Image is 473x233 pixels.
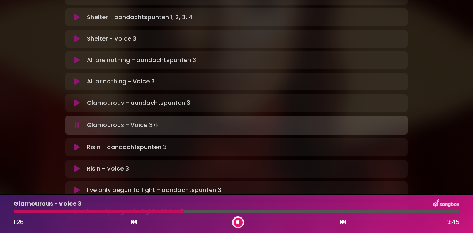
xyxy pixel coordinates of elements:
[87,143,167,152] p: Risin - aandachtspunten 3
[87,164,129,173] p: Risin - Voice 3
[14,199,81,208] p: Glamourous - Voice 3
[87,13,193,22] p: Shelter - aandachtspunten 1, 2, 3, 4
[447,218,459,227] span: 3:45
[87,56,196,65] p: All are nothing - aandachtspunten 3
[87,120,163,130] p: Glamourous - Voice 3
[87,186,221,195] p: I've only begun to fight - aandachtspunten 3
[87,77,155,86] p: All or nothing - Voice 3
[433,199,459,209] img: songbox-logo-white.png
[87,34,136,43] p: Shelter - Voice 3
[153,120,163,130] img: waveform4.gif
[14,218,24,226] span: 1:26
[87,99,190,107] p: Glamourous - aandachtspunten 3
